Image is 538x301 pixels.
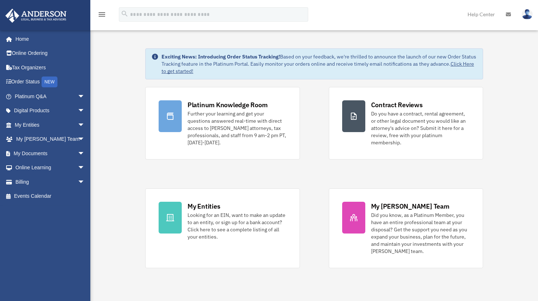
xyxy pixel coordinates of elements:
[162,53,280,60] strong: Exciting News: Introducing Order Status Tracking!
[188,211,287,240] div: Looking for an EIN, want to make an update to an entity, or sign up for a bank account? Click her...
[371,211,470,255] div: Did you know, as a Platinum Member, you have an entire professional team at your disposal? Get th...
[5,32,92,46] a: Home
[5,104,96,118] a: Digital Productsarrow_drop_down
[162,53,477,75] div: Based on your feedback, we're thrilled to announce the launch of our new Order Status Tracking fe...
[5,161,96,175] a: Online Learningarrow_drop_down
[78,118,92,132] span: arrow_drop_down
[5,89,96,104] a: Platinum Q&Aarrow_drop_down
[145,188,300,268] a: My Entities Looking for an EIN, want to make an update to an entity, or sign up for a bank accoun...
[42,77,57,87] div: NEW
[78,132,92,147] span: arrow_drop_down
[329,87,483,160] a: Contract Reviews Do you have a contract, rental agreement, or other legal document you would like...
[5,132,96,147] a: My [PERSON_NAME] Teamarrow_drop_down
[5,175,96,189] a: Billingarrow_drop_down
[3,9,69,23] img: Anderson Advisors Platinum Portal
[98,10,106,19] i: menu
[78,104,92,118] span: arrow_drop_down
[5,118,96,132] a: My Entitiesarrow_drop_down
[145,87,300,160] a: Platinum Knowledge Room Further your learning and get your questions answered real-time with dire...
[5,189,96,204] a: Events Calendar
[188,110,287,146] div: Further your learning and get your questions answered real-time with direct access to [PERSON_NAM...
[188,100,268,109] div: Platinum Knowledge Room
[78,175,92,189] span: arrow_drop_down
[371,202,449,211] div: My [PERSON_NAME] Team
[329,188,483,268] a: My [PERSON_NAME] Team Did you know, as a Platinum Member, you have an entire professional team at...
[522,9,533,19] img: User Pic
[188,202,220,211] div: My Entities
[371,110,470,146] div: Do you have a contract, rental agreement, or other legal document you would like an attorney's ad...
[78,146,92,161] span: arrow_drop_down
[162,61,474,74] a: Click Here to get started!
[5,146,96,161] a: My Documentsarrow_drop_down
[78,89,92,104] span: arrow_drop_down
[5,75,96,90] a: Order StatusNEW
[98,13,106,19] a: menu
[5,46,96,61] a: Online Ordering
[371,100,423,109] div: Contract Reviews
[78,161,92,175] span: arrow_drop_down
[5,60,96,75] a: Tax Organizers
[121,10,129,18] i: search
